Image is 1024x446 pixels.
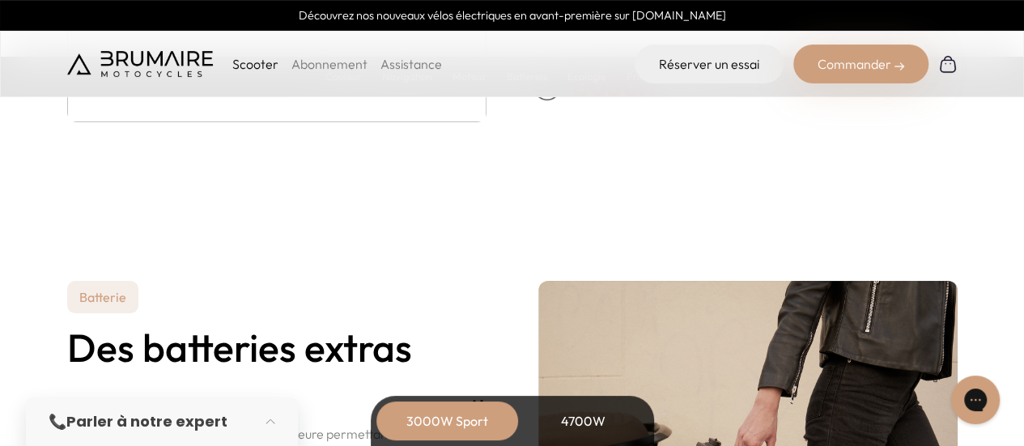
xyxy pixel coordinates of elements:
img: Panier [938,54,958,74]
h2: Des batteries extras [67,326,487,369]
h3: Puissance [67,392,487,418]
img: right-arrow-2.png [894,62,904,71]
a: Assistance [380,56,442,72]
img: Brumaire Motocycles [67,51,213,77]
iframe: Gorgias live chat messenger [943,370,1008,430]
div: 3000W Sport [383,401,512,440]
div: Commander [793,45,928,83]
a: Réserver un essai [635,45,784,83]
p: Batterie [67,281,138,313]
p: Scooter [232,54,278,74]
div: 4700W [519,401,648,440]
a: Abonnement [291,56,368,72]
